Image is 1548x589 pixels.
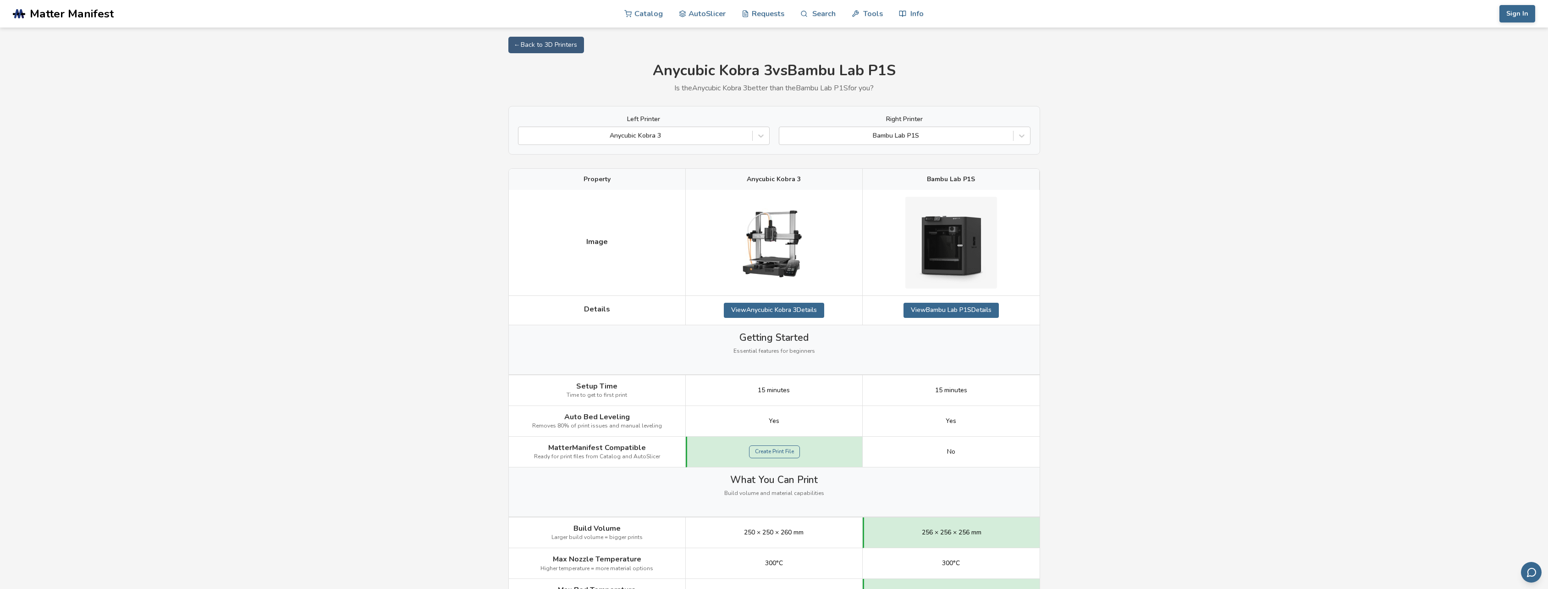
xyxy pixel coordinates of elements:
span: Image [586,238,608,246]
span: Setup Time [576,382,617,390]
label: Right Printer [779,116,1030,123]
span: 15 minutes [935,387,967,394]
span: Build Volume [573,524,621,533]
span: 250 × 250 × 260 mm [744,529,804,536]
span: Ready for print files from Catalog and AutoSlicer [534,454,660,460]
input: Anycubic Kobra 3 [523,132,525,139]
span: 300°C [765,560,783,567]
a: ViewBambu Lab P1SDetails [903,303,999,317]
span: Max Nozzle Temperature [553,555,641,563]
a: Create Print File [749,445,800,458]
span: What You Can Print [730,474,818,485]
img: Bambu Lab P1S [905,197,997,289]
span: Yes [769,417,779,425]
span: Auto Bed Leveling [564,413,630,421]
label: Left Printer [518,116,770,123]
span: Yes [946,417,956,425]
a: ViewAnycubic Kobra 3Details [724,303,824,317]
span: Bambu Lab P1S [927,176,975,183]
img: Anycubic Kobra 3 [728,197,820,289]
span: Essential features for beginners [733,348,815,355]
span: Build volume and material capabilities [724,490,824,497]
span: MatterManifest Compatible [548,444,646,452]
span: Property [584,176,611,183]
span: 256 × 256 × 256 mm [922,529,981,536]
span: Removes 80% of print issues and manual leveling [532,423,662,429]
button: Sign In [1499,5,1535,22]
span: 300°C [942,560,960,567]
span: Getting Started [739,332,809,343]
span: Matter Manifest [30,7,114,20]
span: Larger build volume = bigger prints [551,534,643,541]
h1: Anycubic Kobra 3 vs Bambu Lab P1S [508,62,1040,79]
span: Time to get to first print [567,392,627,399]
input: Bambu Lab P1S [784,132,786,139]
a: ← Back to 3D Printers [508,37,584,53]
button: Send feedback via email [1521,562,1542,583]
span: Higher temperature = more material options [540,566,653,572]
span: No [947,448,955,456]
span: 15 minutes [758,387,790,394]
p: Is the Anycubic Kobra 3 better than the Bambu Lab P1S for you? [508,84,1040,92]
span: Anycubic Kobra 3 [747,176,801,183]
span: Details [584,305,610,313]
